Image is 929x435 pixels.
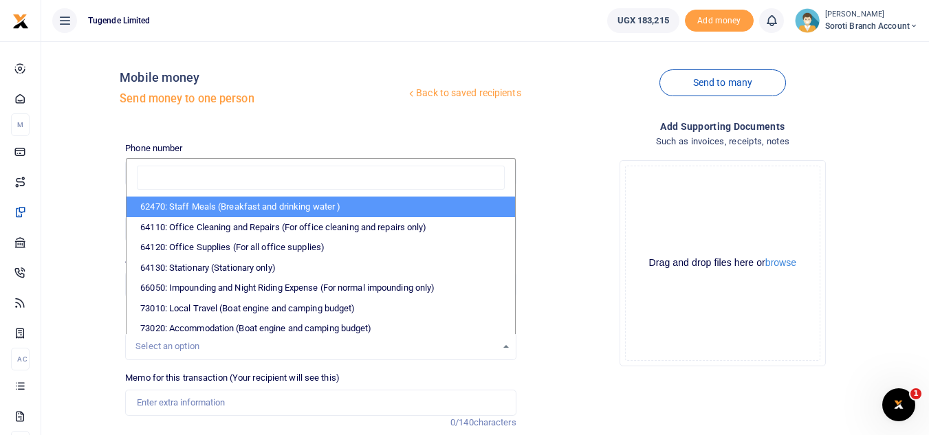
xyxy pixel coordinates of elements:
li: 73020: Accommodation (Boat engine and camping budget) [127,318,514,339]
label: Recipient's name [125,197,193,211]
a: profile-user [PERSON_NAME] Soroti Branch Account [795,8,918,33]
input: UGX [125,271,516,298]
li: Wallet ballance [602,8,685,33]
li: 62470: Staff Meals (Breakfast and drinking water ) [127,197,514,217]
a: logo-small logo-large logo-large [12,15,29,25]
li: M [11,113,30,136]
img: profile-user [795,8,820,33]
h4: Mobile money [120,70,406,85]
span: Add money [685,10,754,32]
label: Memo for this transaction (Your recipient will see this) [125,371,340,385]
div: Drag and drop files here or [626,256,820,269]
h5: Send money to one person [120,92,406,106]
span: 0/140 [450,417,474,427]
span: characters [474,417,516,427]
input: Loading name... [125,216,516,242]
li: Toup your wallet [685,10,754,32]
li: 64120: Office Supplies (For all office supplies) [127,237,514,258]
li: 64130: Stationary (Stationary only) [127,258,514,278]
span: Tugende Limited [83,14,156,27]
small: [PERSON_NAME] [825,9,918,21]
input: Enter extra information [125,390,516,416]
h4: Such as invoices, receipts, notes [527,134,918,149]
span: UGX 183,215 [617,14,669,27]
li: 66050: Impounding and Night Riding Expense (For normal impounding only) [127,278,514,298]
img: logo-small [12,13,29,30]
a: Send to many [659,69,786,96]
li: 64110: Office Cleaning and Repairs (For office cleaning and repairs only) [127,217,514,238]
label: Phone number [125,142,182,155]
a: Add money [685,14,754,25]
label: Reason you are spending [125,309,224,322]
a: Back to saved recipients [406,81,522,106]
span: 1 [910,388,921,399]
label: Amount you want to send [125,253,225,267]
h4: Add supporting Documents [527,119,918,134]
a: UGX 183,215 [607,8,679,33]
li: 73010: Local Travel (Boat engine and camping budget) [127,298,514,319]
span: Soroti Branch Account [825,20,918,32]
iframe: Intercom live chat [882,388,915,421]
button: browse [765,258,796,267]
div: Select an option [135,339,496,353]
input: Enter phone number [125,160,516,186]
div: File Uploader [620,160,826,366]
li: Ac [11,348,30,370]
